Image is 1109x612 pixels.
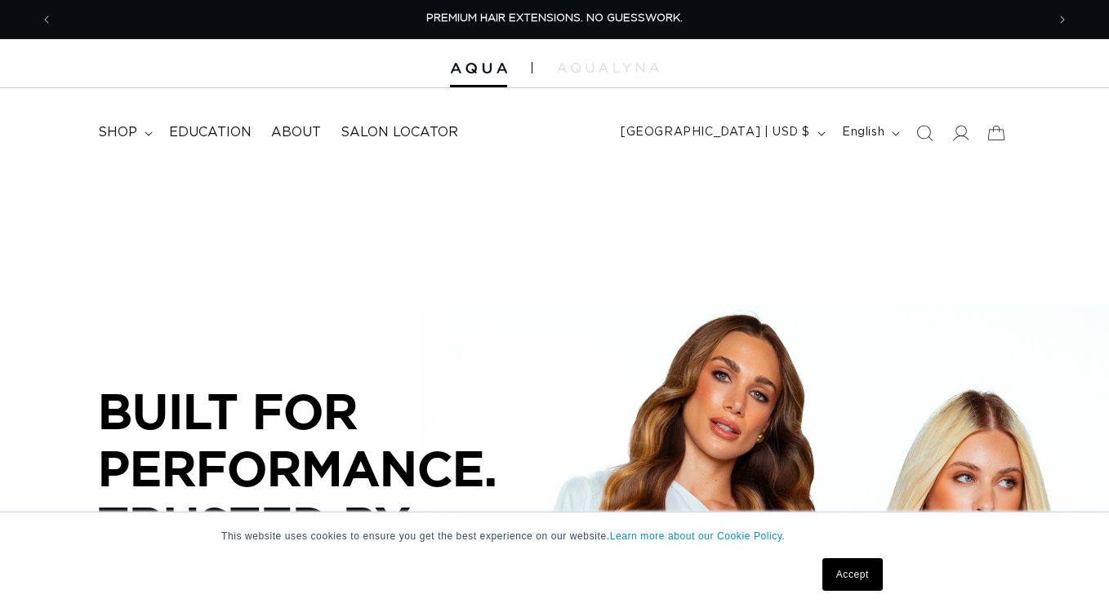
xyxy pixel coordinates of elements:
[341,124,458,141] span: Salon Locator
[832,118,906,149] button: English
[610,530,786,542] a: Learn more about our Cookie Policy.
[331,114,468,151] a: Salon Locator
[557,63,659,73] img: aqualyna.com
[611,118,832,149] button: [GEOGRAPHIC_DATA] | USD $
[29,4,65,35] button: Previous announcement
[822,558,883,591] a: Accept
[621,124,810,141] span: [GEOGRAPHIC_DATA] | USD $
[98,124,137,141] span: shop
[450,63,507,74] img: Aqua Hair Extensions
[98,383,588,610] p: BUILT FOR PERFORMANCE. TRUSTED BY PROFESSIONALS.
[88,114,159,151] summary: shop
[426,13,683,24] span: PREMIUM HAIR EXTENSIONS. NO GUESSWORK.
[169,124,252,141] span: Education
[221,529,888,543] p: This website uses cookies to ensure you get the best experience on our website.
[271,124,321,141] span: About
[261,114,331,151] a: About
[159,114,261,151] a: Education
[842,124,884,141] span: English
[906,115,942,151] summary: Search
[1044,4,1080,35] button: Next announcement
